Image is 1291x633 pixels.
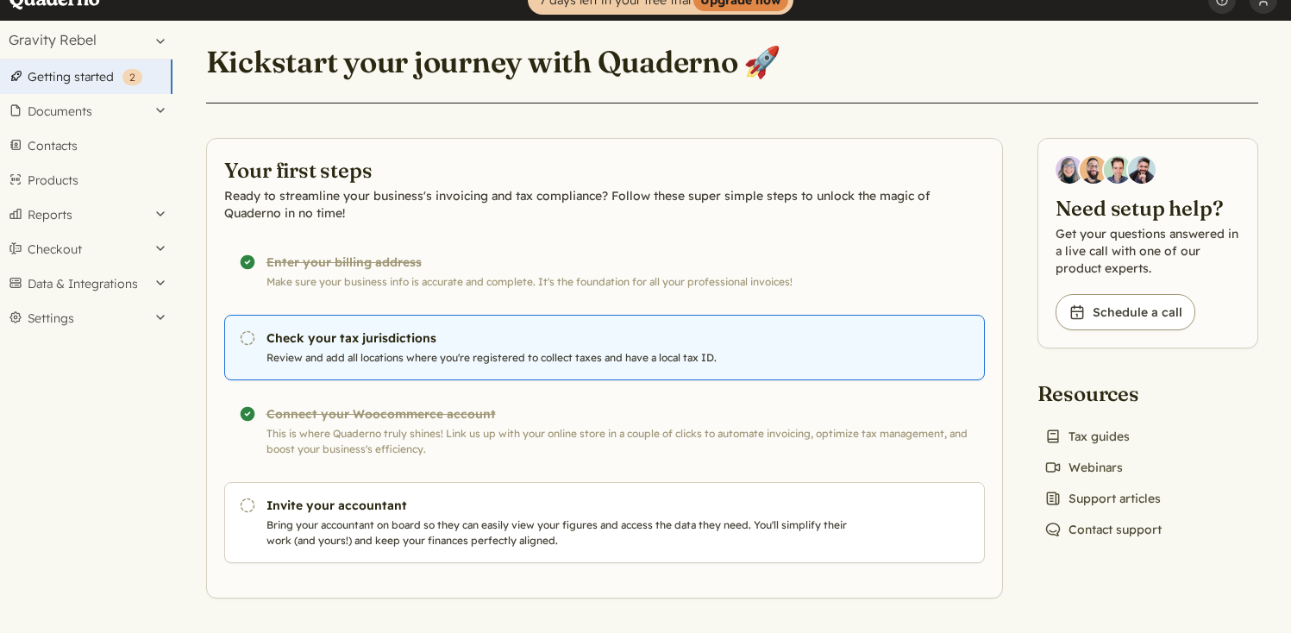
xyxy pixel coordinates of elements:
h3: Check your tax jurisdictions [266,329,855,347]
a: Check your tax jurisdictions Review and add all locations where you're registered to collect taxe... [224,315,985,380]
p: Get your questions answered in a live call with one of our product experts. [1056,225,1240,277]
img: Jairo Fumero, Account Executive at Quaderno [1080,156,1107,184]
a: Contact support [1037,517,1169,542]
h1: Kickstart your journey with Quaderno 🚀 [206,43,781,81]
p: Review and add all locations where you're registered to collect taxes and have a local tax ID. [266,350,855,366]
h2: Resources [1037,379,1169,407]
span: 2 [129,71,135,84]
img: Ivo Oltmans, Business Developer at Quaderno [1104,156,1131,184]
a: Support articles [1037,486,1168,511]
a: Tax guides [1037,424,1137,448]
a: Webinars [1037,455,1130,479]
h2: Your first steps [224,156,985,184]
a: Schedule a call [1056,294,1195,330]
h2: Need setup help? [1056,194,1240,222]
img: Javier Rubio, DevRel at Quaderno [1128,156,1156,184]
img: Diana Carrasco, Account Executive at Quaderno [1056,156,1083,184]
h3: Invite your accountant [266,497,855,514]
p: Ready to streamline your business's invoicing and tax compliance? Follow these super simple steps... [224,187,985,222]
a: Invite your accountant Bring your accountant on board so they can easily view your figures and ac... [224,482,985,563]
p: Bring your accountant on board so they can easily view your figures and access the data they need... [266,517,855,548]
